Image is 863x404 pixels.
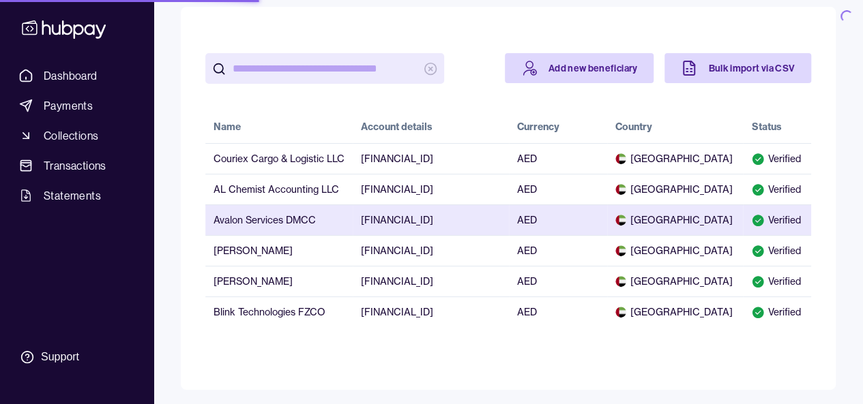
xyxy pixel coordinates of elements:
[509,174,607,204] td: AED
[509,266,607,296] td: AED
[205,174,353,204] td: AL Chemist Accounting LLC
[509,204,607,235] td: AED
[615,244,735,258] span: [GEOGRAPHIC_DATA]
[615,152,735,166] span: [GEOGRAPHIC_DATA]
[751,120,781,134] div: Status
[205,143,353,174] td: Couriex Cargo & Logistic LLC
[353,143,509,174] td: [FINANCIAL_ID]
[353,235,509,266] td: [FINANCIAL_ID]
[615,275,735,288] span: [GEOGRAPHIC_DATA]
[509,296,607,327] td: AED
[517,120,559,134] div: Currency
[751,275,803,288] div: Verified
[361,120,433,134] div: Account details
[509,143,607,174] td: AED
[14,183,140,208] a: Statements
[205,266,353,296] td: [PERSON_NAME]
[664,53,811,83] a: Bulk import via CSV
[14,343,140,371] a: Support
[751,305,803,319] div: Verified
[751,152,803,166] div: Verified
[509,235,607,266] td: AED
[14,63,140,88] a: Dashboard
[615,213,735,227] span: [GEOGRAPHIC_DATA]
[751,244,803,258] div: Verified
[505,53,654,83] a: Add new beneficiary
[353,296,509,327] td: [FINANCIAL_ID]
[44,97,93,114] span: Payments
[205,204,353,235] td: Avalon Services DMCC
[44,127,98,144] span: Collections
[615,183,735,196] span: [GEOGRAPHIC_DATA]
[615,305,735,319] span: [GEOGRAPHIC_DATA]
[205,235,353,266] td: [PERSON_NAME]
[353,204,509,235] td: [FINANCIAL_ID]
[353,266,509,296] td: [FINANCIAL_ID]
[44,187,101,204] span: Statements
[14,93,140,118] a: Payments
[751,213,803,227] div: Verified
[41,349,79,364] div: Support
[44,157,106,174] span: Transactions
[615,120,652,134] div: Country
[751,183,803,196] div: Verified
[205,296,353,327] td: Blink Technologies FZCO
[233,53,417,84] input: search
[214,120,241,134] div: Name
[14,153,140,178] a: Transactions
[353,174,509,204] td: [FINANCIAL_ID]
[44,67,98,84] span: Dashboard
[14,123,140,148] a: Collections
